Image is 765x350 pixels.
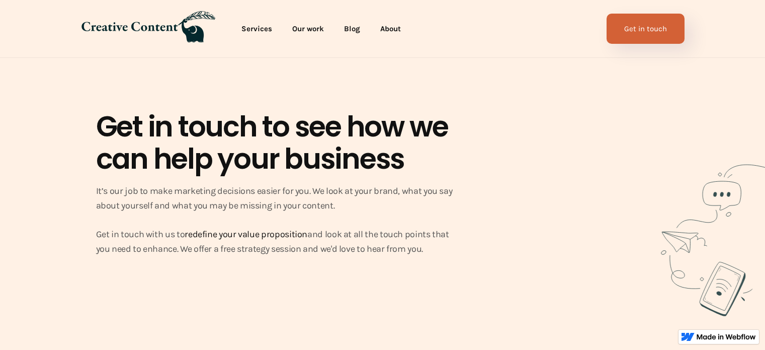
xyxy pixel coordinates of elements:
[185,229,307,240] a: redefine your value proposition
[231,19,282,39] a: Services
[607,14,685,44] a: Get in touch
[96,184,458,256] p: It’s our job to make marketing decisions easier for you. We look at your brand, what you say abou...
[697,334,756,340] img: Made in Webflow
[282,19,334,39] a: Our work
[334,19,370,39] a: Blog
[370,19,411,39] a: About
[96,111,458,176] h1: Get in touch to see how we can help your business
[81,11,215,46] a: home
